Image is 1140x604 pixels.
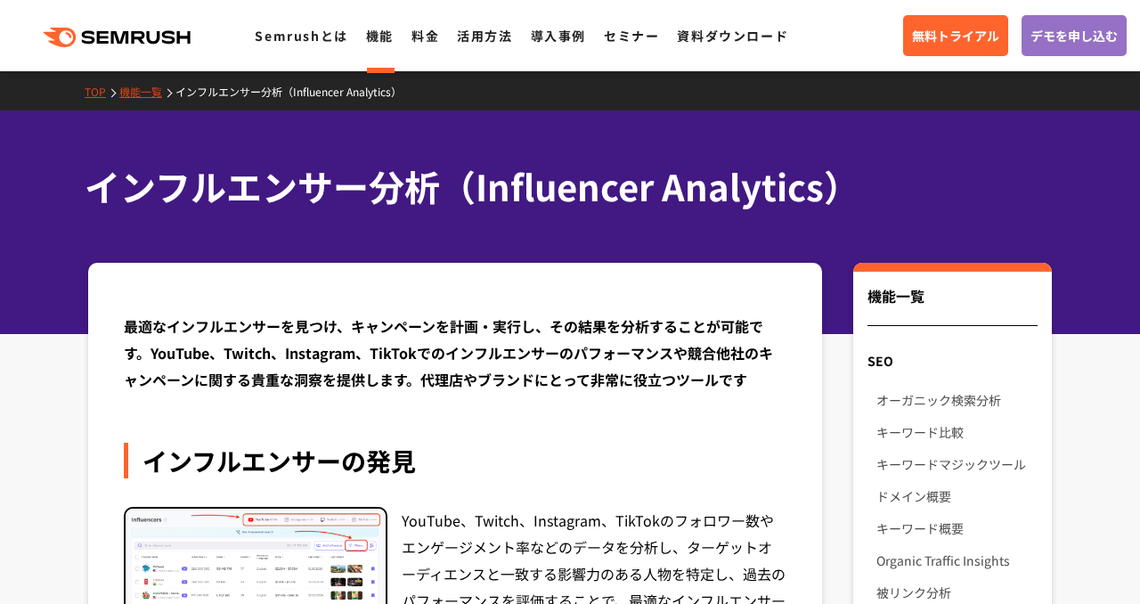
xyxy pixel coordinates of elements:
[867,285,1038,326] div: 機能一覧
[876,480,1038,512] a: ドメイン概要
[411,27,439,45] a: 料金
[124,313,786,393] div: 最適なインフルエンサーを見つけ、キャンペーンを計画・実行し、その結果を分析することが可能です。YouTube、Twitch、Instagram、TikTokでのインフルエンサーのパフォーマンスや...
[85,160,1038,213] h1: インフルエンサー分析（Influencer Analytics）
[912,26,999,45] span: 無料トライアル
[124,443,786,478] div: インフルエンサーの発見
[604,27,659,45] a: セミナー
[119,84,175,99] a: 機能一覧
[457,27,512,45] a: 活用方法
[175,84,415,99] a: インフルエンサー分析（Influencer Analytics）
[531,27,586,45] a: 導入事例
[876,416,1038,448] a: キーワード比較
[876,512,1038,544] a: キーワード概要
[876,544,1038,576] a: Organic Traffic Insights
[876,384,1038,416] a: オーガニック検索分析
[903,15,1008,56] a: 無料トライアル
[255,27,347,45] a: Semrushとは
[366,27,394,45] a: 機能
[677,27,788,45] a: 資料ダウンロード
[876,448,1038,480] a: キーワードマジックツール
[1022,15,1127,56] a: デモを申し込む
[853,345,1052,377] div: SEO
[1030,26,1118,45] span: デモを申し込む
[85,84,119,99] a: TOP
